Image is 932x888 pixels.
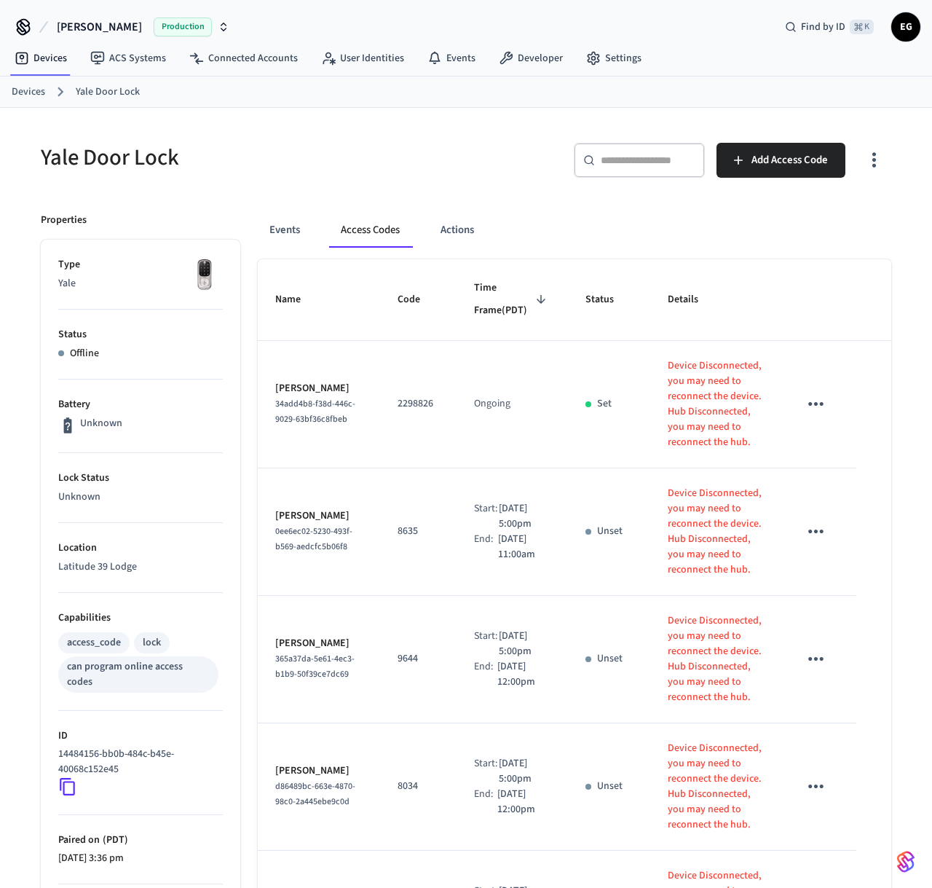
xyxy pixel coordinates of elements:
a: User Identities [309,45,416,71]
p: Hub Disconnected, you may need to reconnect the hub. [668,532,764,578]
a: ACS Systems [79,45,178,71]
p: Set [597,396,612,412]
button: Events [258,213,312,248]
span: ( PDT ) [100,833,128,847]
p: Hub Disconnected, you may need to reconnect the hub. [668,787,764,833]
p: ID [58,728,223,744]
img: SeamLogoGradient.69752ec5.svg [897,850,915,873]
p: [DATE] 3:36 pm [58,851,223,866]
span: Details [668,288,717,311]
p: [DATE] 5:00pm [499,501,550,532]
p: Device Disconnected, you may need to reconnect the device. [668,613,764,659]
div: End: [474,532,498,562]
p: Status [58,327,223,342]
p: [DATE] 5:00pm [499,629,550,659]
div: can program online access codes [67,659,210,690]
span: 365a37da-5e61-4ec3-b1b9-50f39ce7dc69 [275,653,355,680]
p: Properties [41,213,87,228]
p: Unknown [80,416,122,431]
span: EG [893,14,919,40]
p: Type [58,257,223,272]
a: Devices [3,45,79,71]
h5: Yale Door Lock [41,143,457,173]
span: Production [154,17,212,36]
p: 14484156-bb0b-484c-b45e-40068c152e45 [58,747,217,777]
div: Start: [474,756,499,787]
span: Add Access Code [751,151,828,170]
p: Device Disconnected, you may need to reconnect the device. [668,358,764,404]
p: [PERSON_NAME] [275,636,363,651]
p: Location [58,541,223,556]
span: 34add4b8-f38d-446c-9029-63bf36c8fbeb [275,398,355,425]
span: [PERSON_NAME] [57,18,142,36]
a: Settings [574,45,653,71]
a: Devices [12,85,45,100]
p: Device Disconnected, you may need to reconnect the device. [668,486,764,532]
p: 2298826 [398,396,439,412]
a: Connected Accounts [178,45,309,71]
p: 8034 [398,779,439,794]
span: Status [585,288,633,311]
p: Hub Disconnected, you may need to reconnect the hub. [668,404,764,450]
p: Offline [70,346,99,361]
p: Yale [58,276,223,291]
p: Lock Status [58,471,223,486]
div: Start: [474,501,499,532]
p: Device Disconnected, you may need to reconnect the device. [668,741,764,787]
div: ant example [258,213,891,248]
img: Yale Assure Touchscreen Wifi Smart Lock, Satin Nickel, Front [186,257,223,294]
button: Access Codes [329,213,411,248]
p: 8635 [398,524,439,539]
span: 0ee6ec02-5230-493f-b569-aedcfc5b06f8 [275,525,352,553]
div: End: [474,659,497,690]
p: Capabilities [58,610,223,626]
p: [PERSON_NAME] [275,508,363,524]
div: Start: [474,629,499,659]
span: Code [398,288,439,311]
p: [DATE] 11:00am [498,532,550,562]
p: [PERSON_NAME] [275,763,363,779]
p: [PERSON_NAME] [275,381,363,396]
p: Battery [58,397,223,412]
p: Latitude 39 Lodge [58,559,223,575]
p: Unknown [58,490,223,505]
a: Events [416,45,487,71]
p: [DATE] 12:00pm [497,787,550,817]
p: 9644 [398,651,439,667]
span: ⌘ K [850,20,874,34]
div: lock [143,635,161,651]
p: [DATE] 5:00pm [499,756,550,787]
p: Unset [597,524,623,539]
span: Name [275,288,320,311]
a: Yale Door Lock [76,85,140,100]
td: Ongoing [457,341,568,468]
span: d86489bc-663e-4870-98c0-2a445ebe9c0d [275,780,355,808]
span: Time Frame(PDT) [474,277,550,323]
a: Developer [487,45,574,71]
button: Add Access Code [716,143,845,178]
span: Find by ID [801,20,845,34]
p: Paired on [58,833,223,848]
div: Find by ID⌘ K [773,14,885,40]
p: [DATE] 12:00pm [497,659,550,690]
p: Hub Disconnected, you may need to reconnect the hub. [668,659,764,705]
p: Unset [597,651,623,667]
div: End: [474,787,497,817]
div: access_code [67,635,121,651]
button: Actions [429,213,486,248]
button: EG [891,12,920,42]
p: Unset [597,779,623,794]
